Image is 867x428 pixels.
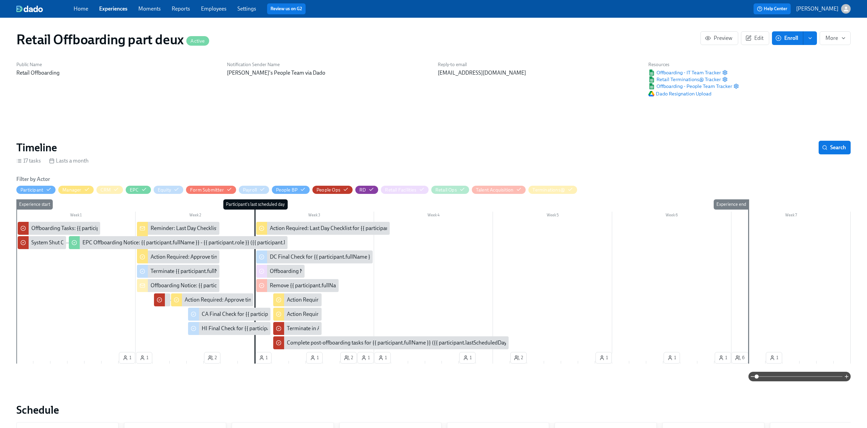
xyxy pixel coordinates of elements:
[16,403,851,417] h2: Schedule
[741,31,769,45] button: Edit
[287,310,458,318] div: Action Required: Approve timecard for {{ participant.fullName }}'s last day
[528,186,577,194] button: Terminations@
[648,69,721,76] span: Offboarding - IT Team Tracker
[825,35,845,42] span: More
[595,352,612,364] button: 1
[62,187,81,193] div: Hide Manager
[514,354,523,361] span: 2
[438,61,640,68] h6: Reply-to email
[777,35,798,42] span: Enroll
[137,222,219,235] div: Reminder: Last Day Checklist for {{ participant.fullName }}
[459,352,476,364] button: 1
[718,354,727,361] span: 1
[99,5,127,12] a: Experiences
[49,157,89,165] div: Lasts a month
[270,253,492,261] div: DC Final Check for {{ participant.fullName }} ({{ participant.lastScheduledDay | MM/DD/YYYY }})
[378,354,387,361] span: 1
[255,212,374,220] div: Week 3
[270,282,404,289] div: Remove {{ participant.fullName }} from [PERSON_NAME]
[138,5,161,12] a: Moments
[648,69,721,76] a: Google SheetOffboarding - IT Team Tracker
[435,187,457,193] div: Hide Retail Ops
[239,186,269,194] button: Payroll
[312,186,353,194] button: People Ops
[186,186,236,194] button: Form Submitter
[648,83,655,89] img: Google Sheet
[20,187,43,193] div: Hide Participant
[154,186,183,194] button: Equity
[735,354,745,361] span: 6
[648,90,711,97] span: Dado Resignation Upload
[186,39,209,44] span: Active
[16,69,219,77] p: Retail Offboarding
[130,187,139,193] div: Hide EPC
[188,322,270,335] div: HI Final Check for {{ participant.fullName }} ({{ participant.lastScheduledDay | MM/DD/YYYY }})
[796,4,851,14] button: [PERSON_NAME]
[190,187,224,193] div: Hide Form Submitter
[273,336,509,349] div: Complete post-offboarding tasks for {{ participant.fullName }} ({{ participant.lastScheduledDay |...
[287,339,550,347] div: Complete post-offboarding tasks for {{ participant.fullName }} ({{ participant.lastScheduledDay |...
[272,186,310,194] button: People BP
[316,187,340,193] div: Hide People Ops
[648,91,654,96] img: Google Drive
[18,222,100,235] div: Offboarding Tasks: {{ participant.firstName }} - ({{ participant.lastScheduledDay | MM/DD/YYYY }})
[237,5,256,12] a: Settings
[287,325,559,332] div: Terminate in ADP: {{ participant.firstName }} - {{ participant.role }} ({{ participant.lastSchedu...
[16,199,53,210] div: Experience start
[188,308,270,321] div: CA Final Check for {{ participant.fullName }} ({{ participant.lastScheduledDay | MM/DD/YYYY }})
[140,354,149,361] span: 1
[69,236,288,249] div: EPC Offboarding Notice: {{ participant.fullName }} - {{ participant.role }} ({{ participant.lastS...
[137,250,219,263] div: Action Required: Approve timecard for {{ participant.fullName }} on their last day
[273,293,322,306] div: Action Required: Approve timecard for {{ participant.fullName }}'s last day
[357,352,374,364] button: 1
[796,5,838,13] p: [PERSON_NAME]
[227,61,429,68] h6: Notification Sender Name
[223,199,288,210] div: Participant's last scheduled day
[310,354,319,361] span: 1
[202,310,423,318] div: CA Final Check for {{ participant.fullName }} ({{ participant.lastScheduledDay | MM/DD/YYYY }})
[463,354,472,361] span: 1
[126,186,151,194] button: EPC
[664,352,680,364] button: 1
[151,253,337,261] div: Action Required: Approve timecard for {{ participant.fullName }} on their last day
[715,352,731,364] button: 1
[340,352,357,364] button: 2
[74,5,88,12] a: Home
[201,5,227,12] a: Employees
[648,90,711,97] a: Google DriveDado Resignation Upload
[256,250,373,263] div: DC Final Check for {{ participant.fullName }} ({{ participant.lastScheduledDay | MM/DD/YYYY }})
[256,222,390,235] div: Action Required: Last Day Checklist for {{ participant.fullName }}
[820,31,851,45] button: More
[766,352,782,364] button: 1
[757,5,787,12] span: Help Center
[270,5,302,12] a: Review us on G2
[137,279,219,292] div: Offboarding Notice: {{ participant.fullName }} - {{ participant.role }} ({{ participant.lastSched...
[476,187,514,193] div: Hide Talent Acquisition
[648,76,655,82] img: Google Sheet
[185,296,370,304] div: Action Required: Approve timecard for {{ participant.fullName }} by their last day
[438,69,640,77] p: [EMAIL_ADDRESS][DOMAIN_NAME]
[202,325,422,332] div: HI Final Check for {{ participant.fullName }} ({{ participant.lastScheduledDay | MM/DD/YYYY }})
[137,265,219,278] div: Terminate {{ participant.fullName }} in [GEOGRAPHIC_DATA]
[772,31,803,45] button: Enroll
[361,354,370,361] span: 1
[510,352,527,364] button: 2
[270,267,376,275] div: Offboarding Notice: {{ participant.fullName }}
[208,354,217,361] span: 2
[648,83,732,90] a: Google SheetOffboarding - People Team Tracker
[381,186,428,194] button: Retail Facilities
[119,352,135,364] button: 1
[803,31,817,45] button: enroll
[16,186,56,194] button: Participant
[532,187,565,193] div: Hide Terminations@
[431,186,469,194] button: Retail Ops
[16,141,57,154] h2: Timeline
[18,236,66,249] div: System Shut Off Time for {{ participant.fullName }} ({{ participant.lastScheduledDay | MM/DD/YYYY...
[648,76,721,83] span: Retail Terminations@ Tracker
[344,354,353,361] span: 2
[16,5,74,12] a: dado
[714,199,749,210] div: Experience end
[256,279,339,292] div: Remove {{ participant.fullName }} from [PERSON_NAME]
[243,187,257,193] div: Hide Payroll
